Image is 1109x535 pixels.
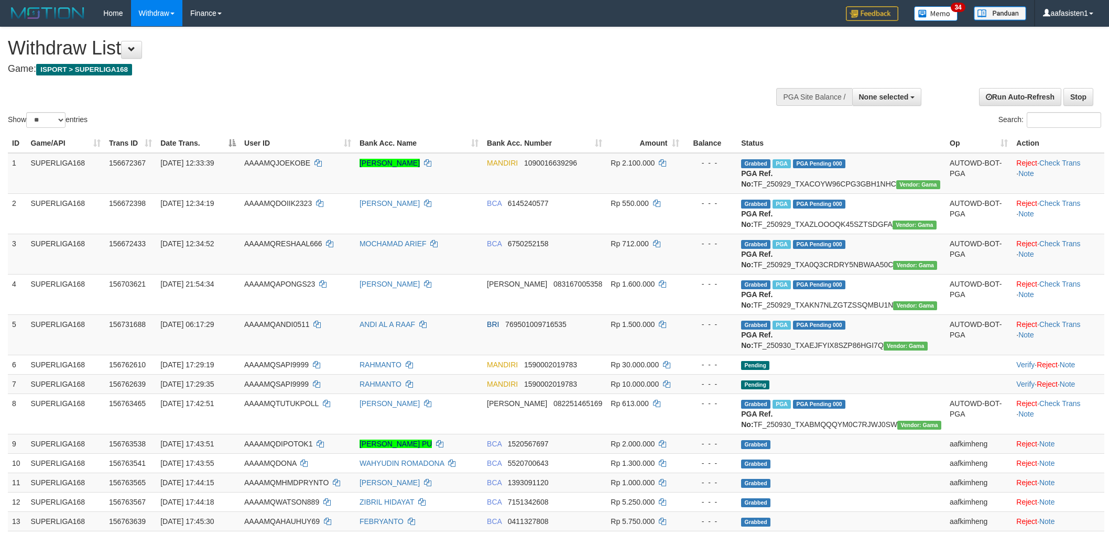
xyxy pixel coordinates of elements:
span: Copy 082251465169 to clipboard [553,399,602,408]
span: AAAAMQRESHAAL666 [244,239,322,248]
a: Note [1039,498,1055,506]
a: Reject [1016,399,1037,408]
select: Showentries [26,112,66,128]
span: Rp 550.000 [611,199,648,208]
a: Note [1039,440,1055,448]
input: Search: [1027,112,1101,128]
td: SUPERLIGA168 [26,473,104,492]
div: - - - [688,359,733,370]
span: Copy 0411327808 to clipboard [508,517,549,526]
span: 156763538 [109,440,146,448]
span: MANDIRI [487,361,518,369]
a: Verify [1016,380,1035,388]
span: [DATE] 17:42:51 [160,399,214,408]
span: Rp 1.500.000 [611,320,655,329]
a: Reject [1016,478,1037,487]
span: 156731688 [109,320,146,329]
a: [PERSON_NAME] [360,478,420,487]
th: Bank Acc. Number: activate to sort column ascending [483,134,606,153]
td: aafkimheng [945,511,1012,531]
span: Rp 1.600.000 [611,280,655,288]
a: [PERSON_NAME] [360,159,420,167]
td: · · [1012,314,1104,355]
b: PGA Ref. No: [741,169,773,188]
span: Rp 2.100.000 [611,159,655,167]
td: AUTOWD-BOT-PGA [945,314,1012,355]
span: Grabbed [741,518,770,527]
a: Reject [1016,517,1037,526]
span: MANDIRI [487,159,518,167]
span: Copy 6145240577 to clipboard [508,199,549,208]
span: BCA [487,478,502,487]
td: · · [1012,234,1104,274]
a: Reject [1037,361,1058,369]
a: Verify [1016,361,1035,369]
span: AAAAMQDONA [244,459,297,467]
span: Rp 30.000.000 [611,361,659,369]
h4: Game: [8,64,729,74]
span: [DATE] 17:44:15 [160,478,214,487]
span: 156762639 [109,380,146,388]
span: Copy 083167005358 to clipboard [553,280,602,288]
td: · · [1012,193,1104,234]
span: Grabbed [741,400,770,409]
a: Reject [1016,239,1037,248]
td: 12 [8,492,26,511]
span: Copy 7151342608 to clipboard [508,498,549,506]
a: Note [1018,331,1034,339]
div: - - - [688,379,733,389]
span: Copy 769501009716535 to clipboard [505,320,567,329]
th: Amount: activate to sort column ascending [606,134,683,153]
th: Status [737,134,945,153]
td: · [1012,492,1104,511]
th: Balance [683,134,737,153]
a: Note [1039,459,1055,467]
a: Reject [1016,498,1037,506]
td: TF_250929_TXAZLOOOQK45SZTSDGFA [737,193,945,234]
span: Vendor URL: https://trx31.1velocity.biz [896,180,940,189]
span: Grabbed [741,200,770,209]
span: 156763565 [109,478,146,487]
span: PGA Pending [793,400,845,409]
span: 156672398 [109,199,146,208]
a: RAHMANTO [360,361,401,369]
span: Grabbed [741,460,770,468]
td: SUPERLIGA168 [26,193,104,234]
td: SUPERLIGA168 [26,492,104,511]
td: · · [1012,355,1104,374]
a: Stop [1063,88,1093,106]
span: Vendor URL: https://trx31.1velocity.biz [893,301,937,310]
span: ISPORT > SUPERLIGA168 [36,64,132,75]
span: BCA [487,498,502,506]
span: Grabbed [741,240,770,249]
span: Rp 5.750.000 [611,517,655,526]
td: AUTOWD-BOT-PGA [945,193,1012,234]
a: FEBRYANTO [360,517,404,526]
span: 156703621 [109,280,146,288]
span: Copy 1520567697 to clipboard [508,440,549,448]
b: PGA Ref. No: [741,290,773,309]
td: TF_250929_TXA0Q3CRDRY5NBWAA50C [737,234,945,274]
a: Note [1060,380,1075,388]
span: AAAAMQAPONGS23 [244,280,315,288]
label: Search: [998,112,1101,128]
span: AAAAMQDIPOTOK1 [244,440,312,448]
th: User ID: activate to sort column ascending [240,134,355,153]
span: BCA [487,239,502,248]
span: PGA Pending [793,321,845,330]
td: SUPERLIGA168 [26,274,104,314]
a: WAHYUDIN ROMADONA [360,459,444,467]
button: None selected [852,88,922,106]
td: SUPERLIGA168 [26,511,104,531]
span: Copy 1393091120 to clipboard [508,478,549,487]
td: aafkimheng [945,434,1012,453]
span: PGA Pending [793,240,845,249]
td: SUPERLIGA168 [26,374,104,394]
a: [PERSON_NAME] [360,199,420,208]
span: AAAAMQSAPI9999 [244,380,309,388]
td: 13 [8,511,26,531]
span: Vendor URL: https://trx31.1velocity.biz [893,261,937,270]
td: 11 [8,473,26,492]
td: · [1012,511,1104,531]
td: SUPERLIGA168 [26,355,104,374]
